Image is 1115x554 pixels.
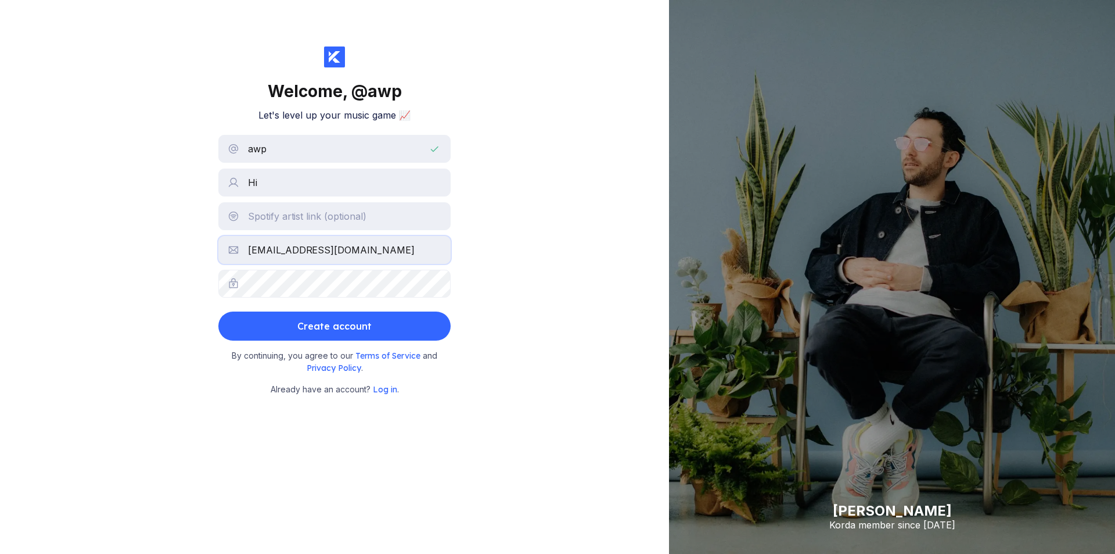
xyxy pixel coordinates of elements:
h2: Let's level up your music game 📈 [258,109,411,121]
small: By continuing, you agree to our and . [224,350,445,374]
small: Already have an account? . [271,383,399,396]
input: Spotify artist link (optional) [218,202,451,230]
span: Privacy Policy [307,363,361,373]
a: Privacy Policy [307,363,361,373]
button: Create account [218,312,451,341]
a: Terms of Service [355,351,423,360]
div: Create account [297,314,372,338]
span: @ [351,81,368,101]
div: Welcome, [268,81,402,101]
input: Name [218,169,451,196]
span: Terms of Service [355,351,423,361]
div: Korda member since [DATE] [829,519,955,531]
span: awp [368,81,402,101]
input: Username [218,135,451,163]
a: Log in [373,384,397,394]
input: Email [218,236,451,264]
div: [PERSON_NAME] [829,502,955,519]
